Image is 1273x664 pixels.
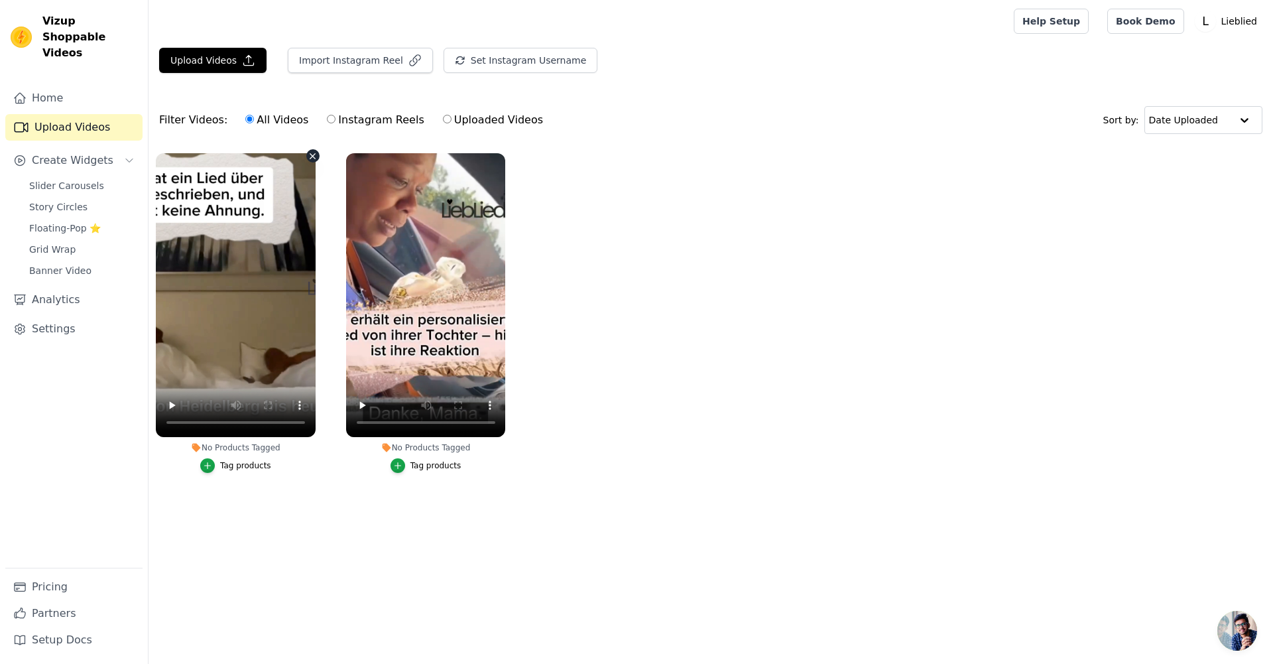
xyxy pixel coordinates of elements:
span: Grid Wrap [29,243,76,256]
a: Settings [5,316,143,342]
span: Vizup Shoppable Videos [42,13,137,61]
div: No Products Tagged [346,442,506,453]
input: Instagram Reels [327,115,335,123]
div: Tag products [220,460,271,471]
a: Floating-Pop ⭐ [21,219,143,237]
div: No Products Tagged [156,442,316,453]
span: Floating-Pop ⭐ [29,222,101,235]
button: Create Widgets [5,147,143,174]
a: Upload Videos [5,114,143,141]
a: Story Circles [21,198,143,216]
button: Tag products [391,458,461,473]
a: Grid Wrap [21,240,143,259]
p: Lieblied [1216,9,1262,33]
div: Tag products [410,460,461,471]
span: Slider Carousels [29,179,104,192]
div: Sort by: [1103,106,1263,134]
a: Setup Docs [5,627,143,653]
a: Partners [5,600,143,627]
a: Home [5,85,143,111]
a: Help Setup [1014,9,1089,34]
img: Vizup [11,27,32,48]
a: Banner Video [21,261,143,280]
span: Banner Video [29,264,91,277]
div: Ouvrir le chat [1217,611,1257,651]
button: L Lieblied [1195,9,1262,33]
input: Uploaded Videos [443,115,452,123]
button: Import Instagram Reel [288,48,433,73]
text: L [1202,15,1209,28]
label: Uploaded Videos [442,111,544,129]
button: Set Instagram Username [444,48,597,73]
span: Story Circles [29,200,88,214]
button: Upload Videos [159,48,267,73]
label: Instagram Reels [326,111,424,129]
button: Tag products [200,458,271,473]
a: Analytics [5,287,143,313]
input: All Videos [245,115,254,123]
div: Filter Videos: [159,105,550,135]
label: All Videos [245,111,309,129]
a: Book Demo [1107,9,1183,34]
button: Video Delete [306,149,320,163]
a: Slider Carousels [21,176,143,195]
a: Pricing [5,574,143,600]
span: Create Widgets [32,153,113,168]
